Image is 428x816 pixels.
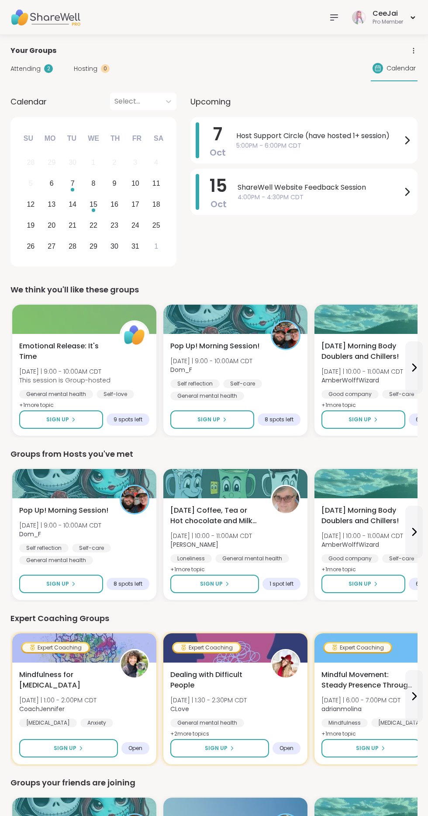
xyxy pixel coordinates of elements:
div: 8 [92,177,96,189]
div: Choose Friday, October 17th, 2025 [126,195,145,214]
b: Dom_F [170,365,192,374]
div: Choose Friday, October 31st, 2025 [126,237,145,256]
div: Choose Thursday, October 23rd, 2025 [105,216,124,235]
span: [DATE] | 10:00 - 11:00AM CDT [170,531,252,540]
div: 15 [90,198,97,210]
div: 13 [48,198,55,210]
span: Sign Up [46,580,69,588]
div: General mental health [19,556,93,565]
div: Choose Tuesday, October 7th, 2025 [63,174,82,193]
span: Dealing with Difficult People [170,670,261,691]
div: Groups your friends are joining [10,777,418,789]
div: Not available Tuesday, September 30th, 2025 [63,153,82,172]
span: Calendar [10,96,47,108]
span: [DATE] | 1:00 - 2:00PM CDT [19,696,97,705]
span: [DATE] | 1:30 - 2:30PM CDT [170,696,247,705]
div: 31 [131,240,139,252]
img: Dom_F [121,486,148,513]
div: 7 [71,177,75,189]
span: Host Support Circle (have hosted 1+ session) [236,131,402,141]
span: 15 [210,174,227,198]
div: Not available Wednesday, October 1st, 2025 [84,153,103,172]
span: ShareWell Website Feedback Session [238,182,402,193]
div: 23 [110,219,118,231]
div: Not available Saturday, October 4th, 2025 [147,153,166,172]
div: 17 [131,198,139,210]
span: [DATE] Morning Body Doublers and Chillers! [321,505,412,526]
span: Sign Up [205,744,228,752]
div: 19 [27,219,35,231]
b: AmberWolffWizard [321,540,379,549]
span: [DATE] | 6:00 - 7:00PM CDT [321,696,400,705]
b: AmberWolffWizard [321,376,379,385]
button: Sign Up [19,739,118,757]
span: 1 spot left [269,580,293,587]
div: Fr [127,129,146,148]
div: CeeJai [373,9,403,18]
div: Choose Tuesday, October 14th, 2025 [63,195,82,214]
span: [DATE] Morning Body Doublers and Chillers! [321,341,412,362]
div: Choose Saturday, October 25th, 2025 [147,216,166,235]
button: Sign Up [170,575,259,593]
div: Choose Saturday, October 11th, 2025 [147,174,166,193]
div: Loneliness [170,554,212,563]
div: 2 [44,64,53,73]
b: CoachJennifer [19,705,65,713]
div: Self-care [382,554,421,563]
span: Emotional Release: It's Time [19,341,110,362]
span: Mindful Movement: Steady Presence Through Yoga [321,670,412,691]
div: Pro Member [373,18,403,26]
div: Mo [40,129,59,148]
span: 9 spots left [114,416,142,423]
span: [DATE] | 9:00 - 10:00AM CDT [170,357,252,365]
div: 30 [69,156,76,168]
span: [DATE] | 9:00 - 10:00AM CDT [19,367,110,376]
span: 8 spots left [114,580,142,587]
div: Su [19,129,38,148]
button: Sign Up [19,575,103,593]
div: Expert Coaching [22,643,89,652]
div: [MEDICAL_DATA] [19,719,77,727]
span: [DATE] | 9:00 - 10:00AM CDT [19,521,101,530]
div: Choose Wednesday, October 8th, 2025 [84,174,103,193]
div: 12 [27,198,35,210]
button: Sign Up [19,410,103,429]
button: Sign Up [321,739,420,757]
div: Expert Coaching [173,643,240,652]
div: Self-care [223,379,262,388]
img: CeeJai [352,10,366,24]
div: Choose Monday, October 6th, 2025 [42,174,61,193]
div: 1 [92,156,96,168]
b: Dom_F [19,530,41,538]
img: CLove [272,650,299,677]
div: Choose Sunday, October 12th, 2025 [21,195,40,214]
span: Sign Up [46,416,69,424]
div: Not available Thursday, October 2nd, 2025 [105,153,124,172]
div: 14 [69,198,76,210]
div: Self-care [72,544,111,552]
span: Sign Up [200,580,223,588]
div: Self reflection [19,544,69,552]
div: Not available Sunday, September 28th, 2025 [21,153,40,172]
div: Choose Wednesday, October 22nd, 2025 [84,216,103,235]
div: 24 [131,219,139,231]
span: Pop Up! Morning Session! [170,341,259,351]
div: 20 [48,219,55,231]
div: Self-love [97,390,134,399]
div: 29 [48,156,55,168]
div: 4 [154,156,158,168]
span: Hosting [74,64,97,73]
div: 29 [90,240,97,252]
div: Choose Thursday, October 30th, 2025 [105,237,124,256]
div: Choose Monday, October 27th, 2025 [42,237,61,256]
div: We think you'll like these groups [10,284,418,296]
div: Not available Friday, October 3rd, 2025 [126,153,145,172]
span: Open [128,745,142,752]
div: 27 [48,240,55,252]
span: Sign Up [54,744,76,752]
img: CoachJennifer [121,650,148,677]
div: General mental health [215,554,289,563]
span: Oct [211,198,227,210]
b: [PERSON_NAME] [170,540,218,549]
div: Choose Monday, October 13th, 2025 [42,195,61,214]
